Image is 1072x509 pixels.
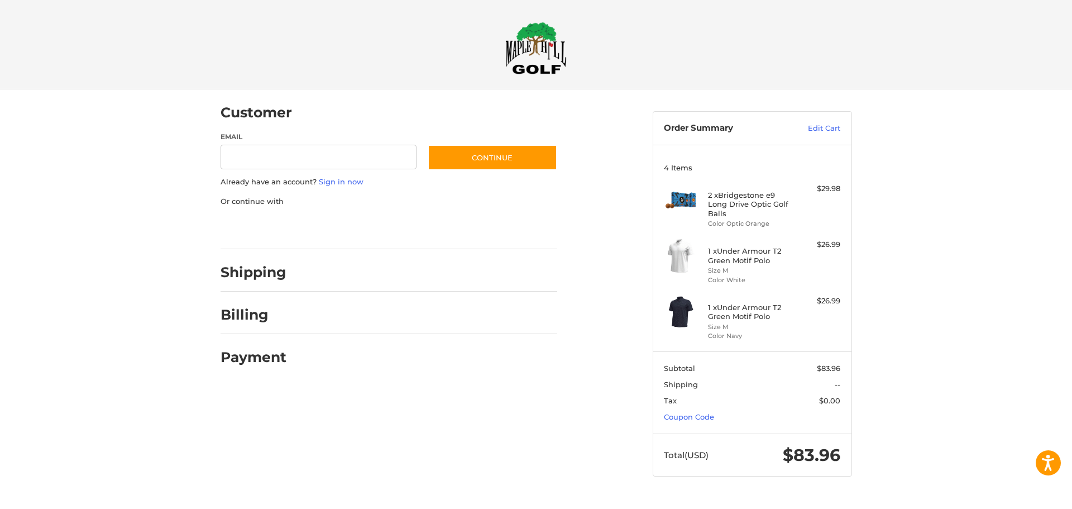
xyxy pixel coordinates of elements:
[664,123,784,134] h3: Order Summary
[221,264,286,281] h2: Shipping
[221,196,557,207] p: Or continue with
[708,322,793,332] li: Size M
[796,239,840,250] div: $26.99
[835,380,840,389] span: --
[796,296,840,307] div: $26.99
[708,246,793,265] h4: 1 x Under Armour T2 Green Motif Polo
[406,218,490,238] iframe: PayPal-venmo
[708,266,793,275] li: Size M
[664,163,840,172] h3: 4 Items
[217,218,300,238] iframe: PayPal-paypal
[664,396,677,405] span: Tax
[664,450,709,460] span: Total (USD)
[312,218,395,238] iframe: PayPal-paylater
[708,331,793,341] li: Color Navy
[783,445,840,465] span: $83.96
[428,145,557,170] button: Continue
[221,132,417,142] label: Email
[664,380,698,389] span: Shipping
[784,123,840,134] a: Edit Cart
[505,22,567,74] img: Maple Hill Golf
[221,349,286,366] h2: Payment
[664,364,695,373] span: Subtotal
[221,177,557,188] p: Already have an account?
[819,396,840,405] span: $0.00
[664,412,714,421] a: Coupon Code
[796,183,840,194] div: $29.98
[708,219,793,229] li: Color Optic Orange
[708,191,793,218] h4: 2 x Bridgestone e9 Long Drive Optic Golf Balls
[221,104,292,121] h2: Customer
[319,177,363,186] a: Sign in now
[221,306,286,324] h2: Billing
[708,275,793,285] li: Color White
[817,364,840,373] span: $83.96
[708,303,793,321] h4: 1 x Under Armour T2 Green Motif Polo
